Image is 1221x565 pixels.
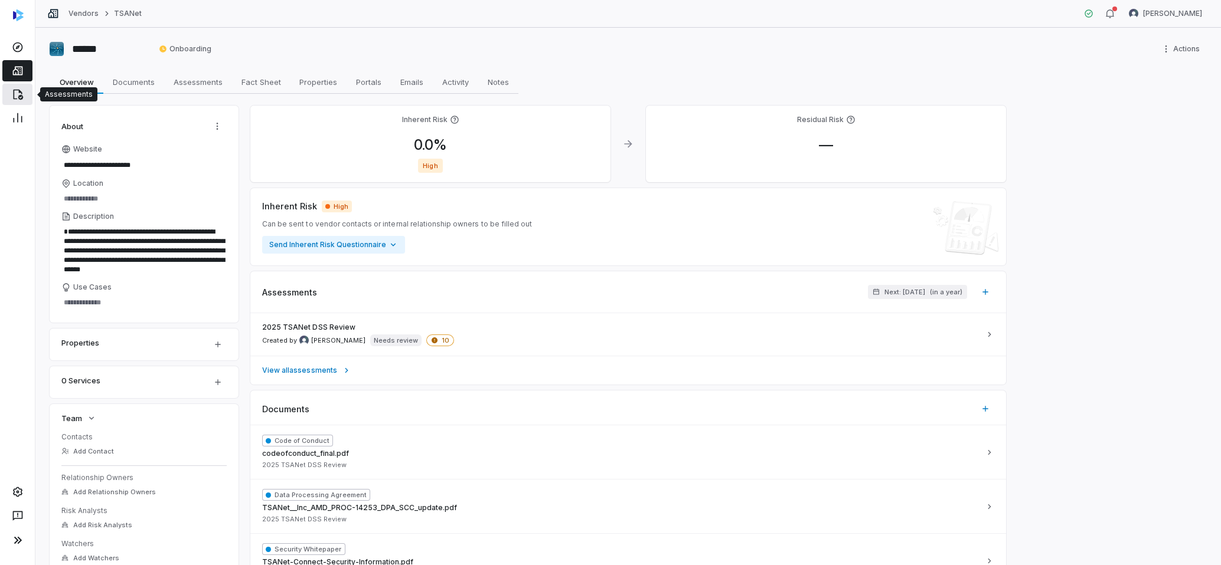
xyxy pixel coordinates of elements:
p: Needs review [374,336,418,345]
span: 2025 TSANet DSS Review [262,461,347,469]
span: Code of Conduct [262,435,333,446]
input: Website [61,157,207,173]
button: Actions [208,117,227,135]
a: 2025 TSANet DSS ReviewCreated by Rachelle Guli avatar[PERSON_NAME]Needs review10 [250,313,1006,356]
span: Notes [483,74,514,90]
input: Location [61,190,227,207]
a: View allassessments [250,356,1006,385]
span: codeofconduct_final.pdf [262,449,349,458]
span: Documents [108,74,159,90]
a: Vendors [68,9,99,18]
button: Add Contact [58,441,117,462]
span: Add Risk Analysts [73,521,132,530]
span: Assessments [169,74,227,90]
img: Rachelle Guli avatar [299,336,309,345]
span: Activity [438,74,474,90]
span: Can be sent to vendor contacts or internal relationship owners to be filled out [262,219,532,229]
span: ( in a year ) [930,288,962,297]
h4: Inherent Risk [402,115,448,124]
div: Assessments [45,90,93,99]
textarea: Use Cases [61,294,227,311]
span: Overview [55,74,99,90]
span: Emails [396,74,428,90]
span: Documents [262,403,309,415]
span: [PERSON_NAME] [311,336,365,345]
dt: Watchers [61,539,227,548]
span: Team [61,413,82,423]
span: Onboarding [159,44,211,54]
button: Team [58,408,100,429]
button: Code of Conductcodeofconduct_final.pdf2025 TSANet DSS Review [250,425,1006,479]
span: Data Processing Agreement [262,489,370,501]
span: Properties [295,74,342,90]
span: Add Watchers [73,554,119,563]
dt: Contacts [61,432,227,442]
span: Location [73,179,103,188]
img: Rachelle Guli avatar [1129,9,1138,18]
span: View all assessments [262,366,337,375]
span: High [418,159,442,173]
span: About [61,121,83,132]
span: Use Cases [73,282,112,292]
span: Security Whitepaper [262,543,345,555]
span: Website [73,144,102,154]
button: More actions [1158,40,1207,58]
span: [PERSON_NAME] [1143,9,1202,18]
span: Assessments [262,286,317,298]
span: Created by [262,336,365,345]
dt: Risk Analysts [61,506,227,515]
button: Data Processing AgreementTSANet__Inc_AMD_PROC-14253_DPA_SCC_update.pdf2025 TSANet DSS Review [250,479,1006,533]
button: Rachelle Guli avatar[PERSON_NAME] [1122,5,1209,22]
a: TSANet [114,9,142,18]
h4: Residual Risk [797,115,844,124]
span: — [809,136,843,153]
span: Add Relationship Owners [73,488,156,497]
button: Next: [DATE](in a year) [868,285,967,299]
span: Fact Sheet [237,74,286,90]
span: High [322,201,352,212]
textarea: Description [61,224,227,278]
img: svg%3e [13,9,24,21]
button: Send Inherent Risk Questionnaire [262,236,405,254]
span: Next: [DATE] [884,288,925,297]
span: TSANet__Inc_AMD_PROC-14253_DPA_SCC_update.pdf [262,503,457,513]
span: 2025 TSANet DSS Review [262,323,355,332]
span: 0.0 % [404,136,456,153]
span: 10 [426,334,454,346]
span: Portals [351,74,386,90]
dt: Relationship Owners [61,473,227,482]
span: Inherent Risk [262,200,317,212]
span: 2025 TSANet DSS Review [262,515,347,524]
span: Description [73,212,114,221]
